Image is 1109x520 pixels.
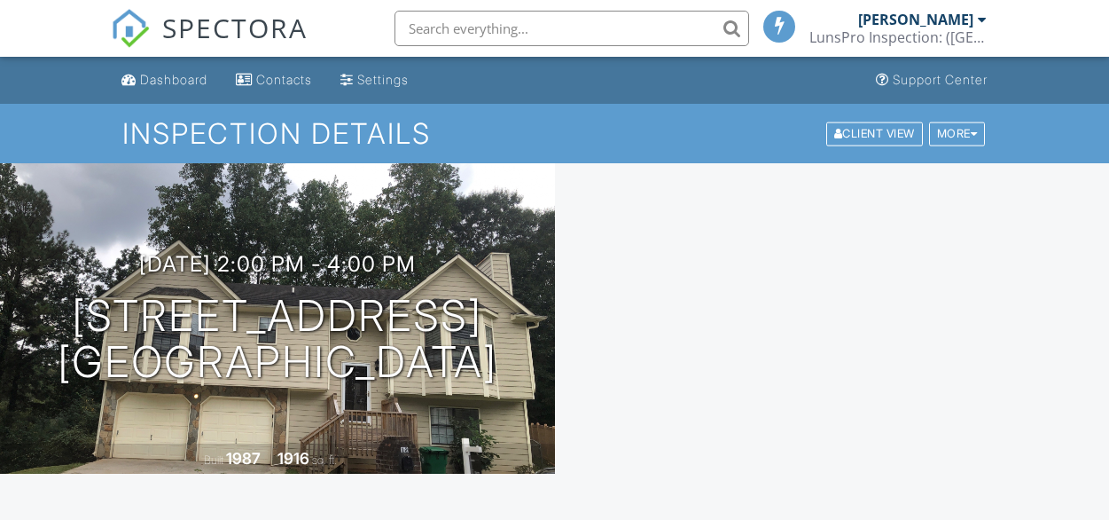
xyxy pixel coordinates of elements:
[858,11,973,28] div: [PERSON_NAME]
[162,9,308,46] span: SPECTORA
[139,252,416,276] h3: [DATE] 2:00 pm - 4:00 pm
[111,24,308,61] a: SPECTORA
[58,293,497,387] h1: [STREET_ADDRESS] [GEOGRAPHIC_DATA]
[256,72,312,87] div: Contacts
[122,118,987,149] h1: Inspection Details
[114,64,215,97] a: Dashboard
[893,72,988,87] div: Support Center
[312,453,337,467] span: sq. ft.
[824,126,927,139] a: Client View
[229,64,319,97] a: Contacts
[826,122,923,146] div: Client View
[394,11,749,46] input: Search everything...
[277,449,309,468] div: 1916
[809,28,987,46] div: LunsPro Inspection: (Atlanta)
[869,64,995,97] a: Support Center
[140,72,207,87] div: Dashboard
[226,449,261,468] div: 1987
[333,64,416,97] a: Settings
[111,9,150,48] img: The Best Home Inspection Software - Spectora
[204,453,223,467] span: Built
[357,72,409,87] div: Settings
[929,122,986,146] div: More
